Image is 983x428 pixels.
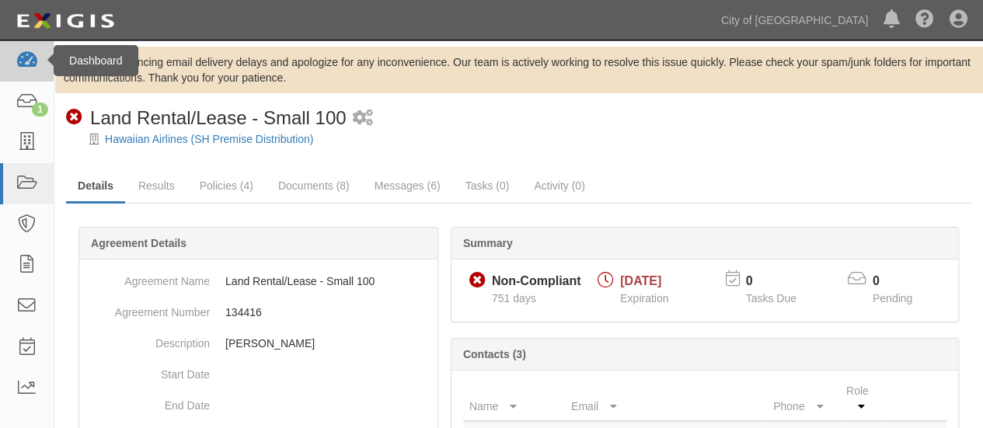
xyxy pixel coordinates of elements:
p: [PERSON_NAME] [225,336,431,351]
th: Email [565,377,767,421]
th: Name [463,377,565,421]
span: Tasks Due [745,292,796,304]
a: Documents (8) [267,170,361,201]
th: Role [840,377,884,421]
dt: Description [85,328,210,351]
a: Tasks (0) [453,170,521,201]
img: logo-5460c22ac91f19d4615b14bd174203de0afe785f0fc80cf4dbbc73dc1793850b.png [12,7,119,35]
i: Non-Compliant [66,110,82,126]
dt: Start Date [85,359,210,382]
a: Results [127,170,186,201]
b: Contacts (3) [463,348,526,360]
b: Agreement Details [91,237,186,249]
a: Hawaiian Airlines (SH Premise Distribution) [105,133,313,145]
div: 1 [32,103,48,117]
dt: Agreement Number [85,297,210,320]
p: 0 [745,273,815,291]
span: [DATE] [620,274,661,287]
div: Non-Compliant [492,273,581,291]
a: Details [66,170,125,204]
a: Policies (4) [188,170,265,201]
span: Pending [873,292,912,304]
dt: Agreement Name [85,266,210,289]
b: Summary [463,237,513,249]
a: Messages (6) [363,170,452,201]
div: We are experiencing email delivery delays and apologize for any inconvenience. Our team is active... [54,54,983,85]
th: Phone [767,377,840,421]
span: Land Rental/Lease - Small 100 [90,107,347,128]
p: 0 [873,273,932,291]
span: Since 08/01/2023 [492,292,536,304]
span: Expiration [620,292,668,304]
i: Non-Compliant [469,273,486,289]
i: Help Center - Complianz [915,11,934,30]
i: 1 scheduled workflow [353,110,373,127]
div: Dashboard [54,45,138,76]
div: Land Rental/Lease - Small 100 [66,105,347,131]
dd: Land Rental/Lease - Small 100 [85,266,431,297]
a: Activity (0) [522,170,596,201]
a: City of [GEOGRAPHIC_DATA] [713,5,876,36]
dt: End Date [85,390,210,413]
dd: 134416 [85,297,431,328]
